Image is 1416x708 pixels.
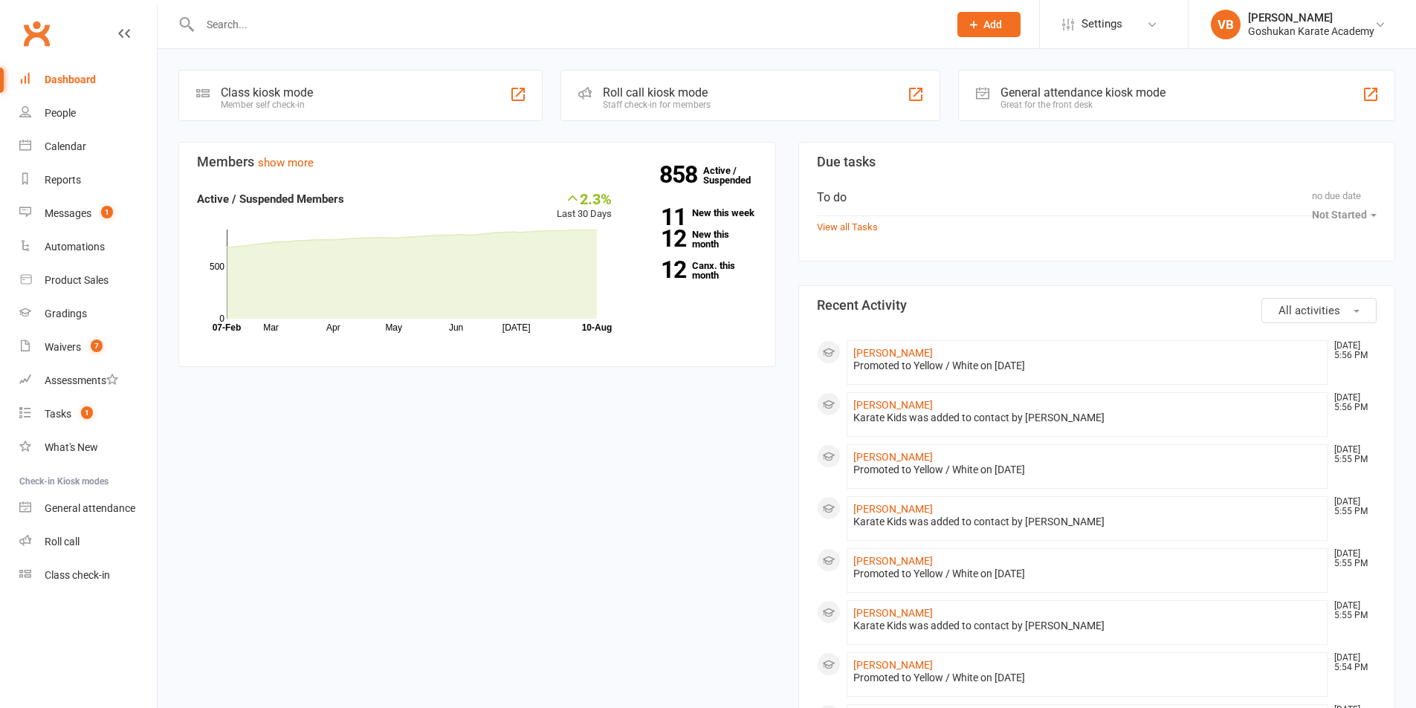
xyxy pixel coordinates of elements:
time: [DATE] 5:55 PM [1327,497,1376,516]
div: Staff check-in for members [603,100,711,110]
div: Product Sales [45,274,109,286]
div: VB [1211,10,1241,39]
a: 12New this month [634,230,757,249]
div: Calendar [45,140,86,152]
a: View all Tasks [817,221,878,233]
div: Automations [45,241,105,253]
div: Gradings [45,308,87,319]
div: Messages [45,207,91,219]
span: All activities [1278,304,1340,317]
div: Karate Kids was added to contact by [PERSON_NAME] [853,412,1322,424]
div: Great for the front desk [1000,100,1166,110]
time: [DATE] 5:55 PM [1327,549,1376,568]
a: What's New [19,431,157,464]
a: General attendance kiosk mode [19,492,157,525]
a: [PERSON_NAME] [853,399,933,411]
div: Promoted to Yellow / White on [DATE] [853,568,1322,580]
a: 11New this week [634,208,757,218]
div: To do [817,190,1377,204]
div: General attendance kiosk mode [1000,85,1166,100]
a: Waivers 7 [19,331,157,364]
a: Tasks 1 [19,397,157,431]
time: [DATE] 5:55 PM [1327,601,1376,620]
a: [PERSON_NAME] [853,607,933,619]
a: Reports [19,163,157,197]
div: 2.3% [557,190,612,207]
time: [DATE] 5:56 PM [1327,341,1376,360]
a: Messages 1 [19,197,157,230]
a: [PERSON_NAME] [853,503,933,515]
a: Product Sales [19,264,157,297]
a: Assessments [19,364,157,397]
div: General attendance [45,502,135,514]
div: Reports [45,174,81,186]
time: [DATE] 5:55 PM [1327,445,1376,464]
div: Assessments [45,374,118,386]
a: Dashboard [19,63,157,97]
div: Class kiosk mode [221,85,313,100]
a: Class kiosk mode [19,559,157,592]
a: [PERSON_NAME] [853,659,933,671]
div: Member self check-in [221,100,313,110]
a: Calendar [19,130,157,163]
a: [PERSON_NAME] [853,347,933,359]
div: What's New [45,441,98,453]
a: Roll call [19,525,157,559]
a: 12Canx. this month [634,261,757,280]
div: Dashboard [45,74,96,85]
button: All activities [1261,298,1377,323]
time: [DATE] 5:56 PM [1327,393,1376,412]
a: 858Active / Suspended [703,155,769,196]
time: [DATE] 5:54 PM [1327,653,1376,672]
div: Roll call kiosk mode [603,85,711,100]
span: 7 [91,340,103,352]
div: [PERSON_NAME] [1248,11,1374,25]
a: People [19,97,157,130]
div: Class check-in [45,569,110,581]
strong: 12 [634,259,686,281]
strong: 858 [659,163,703,186]
a: Gradings [19,297,157,331]
a: [PERSON_NAME] [853,555,933,567]
div: Waivers [45,341,81,353]
input: Search... [195,14,938,35]
button: Add [957,12,1021,37]
strong: 12 [634,227,686,250]
strong: 11 [634,206,686,228]
div: Promoted to Yellow / White on [DATE] [853,360,1322,372]
div: Tasks [45,408,71,420]
a: show more [258,156,314,169]
div: Goshukan Karate Academy [1248,25,1374,38]
a: Automations [19,230,157,264]
div: Promoted to Yellow / White on [DATE] [853,672,1322,684]
h3: Recent Activity [817,298,1377,313]
div: People [45,107,76,119]
div: Karate Kids was added to contact by [PERSON_NAME] [853,516,1322,528]
h3: Due tasks [817,155,1377,169]
h3: Members [197,155,757,169]
span: Settings [1082,7,1122,41]
div: Roll call [45,536,80,548]
strong: Active / Suspended Members [197,192,344,206]
span: Add [983,19,1002,30]
div: Last 30 Days [557,190,612,222]
a: Clubworx [18,15,55,52]
a: [PERSON_NAME] [853,451,933,463]
span: 1 [81,406,93,419]
span: 1 [101,206,113,218]
div: Promoted to Yellow / White on [DATE] [853,464,1322,476]
div: Karate Kids was added to contact by [PERSON_NAME] [853,620,1322,632]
